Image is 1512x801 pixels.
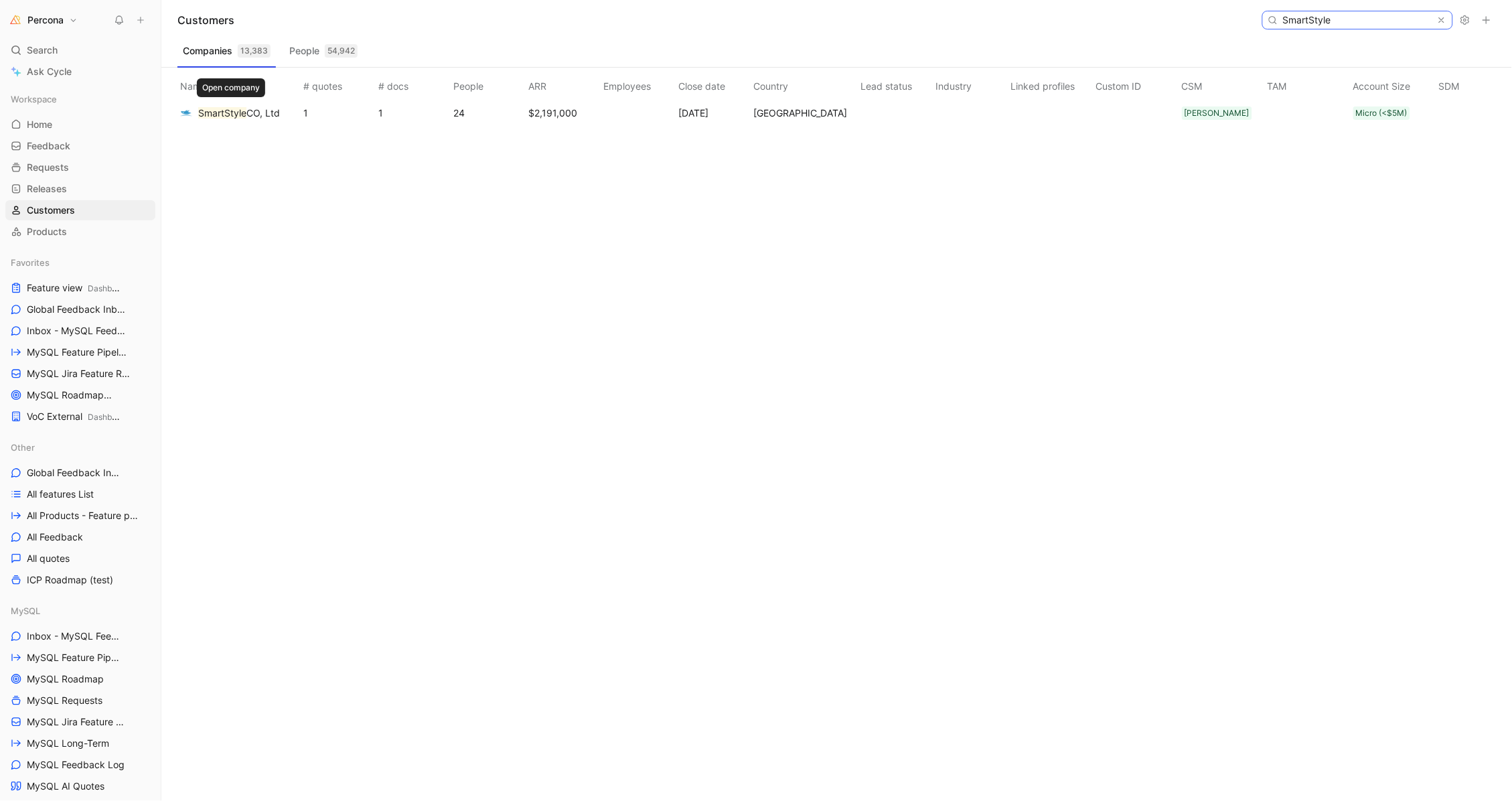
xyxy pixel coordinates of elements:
th: ARR [526,68,601,100]
span: MySQL Feedback Log [27,758,125,772]
th: # docs [376,68,451,100]
span: VoC External [27,410,123,424]
th: Custom ID [1093,68,1179,100]
span: CO, Ltd [246,107,280,119]
a: All features List [5,484,155,504]
td: 1 [301,100,376,127]
div: Search [5,40,155,60]
a: Inbox - MySQL Feedback [5,321,155,341]
span: MySQL Roadmap [27,388,124,403]
td: [GEOGRAPHIC_DATA] [751,100,858,127]
button: View actions [137,530,150,544]
div: OtherGlobal Feedback InboxAll features ListAll Products - Feature pipelineAll FeedbackAll quotesI... [5,437,155,590]
button: View actions [141,630,154,643]
td: 24 [451,100,526,127]
button: View actions [139,509,152,522]
button: View actions [139,281,153,295]
div: Favorites [5,252,155,273]
button: View actions [145,324,159,338]
span: ICP Roadmap (test) [27,573,113,587]
a: MySQL Feature Pipeline [5,342,155,362]
button: View actions [147,367,161,380]
img: logo [179,106,193,120]
span: Requests [27,161,69,174]
button: View actions [137,694,150,707]
h1: Percona [27,14,64,26]
span: Ask Cycle [27,64,72,80]
div: 54,942 [325,44,358,58]
span: MySQL AI Quotes [27,780,104,793]
a: MySQL Roadmap [5,669,155,689]
span: All Feedback [27,530,83,544]
th: Employees [601,68,676,100]
span: MySQL Feature Pipeline [27,651,123,664]
button: PerconaPercona [5,11,81,29]
a: Releases [5,179,155,199]
span: Inbox - MySQL Feedback [27,630,125,643]
th: Close date [676,68,751,100]
div: Other [5,437,155,457]
span: Name [175,80,212,92]
span: Feedback [27,139,70,153]
a: MySQL Long-Term [5,733,155,753]
td: 1 [376,100,451,127]
button: View actions [137,488,150,501]
a: Customers [5,200,155,220]
span: MySQL Roadmap [27,672,104,686]
th: CSM [1179,68,1265,100]
th: People [451,68,526,100]
span: Inbox - MySQL Feedback [27,324,129,338]
a: All Feedback [5,527,155,547]
button: View actions [138,466,151,480]
button: View actions [137,737,150,750]
a: Products [5,222,155,242]
div: Micro (<$5M) [1356,106,1408,120]
span: Dashboards [88,283,133,293]
th: # quotes [301,68,376,100]
td: $2,191,000 [526,100,601,127]
div: Workspace [5,89,155,109]
span: Favorites [11,256,50,269]
button: View actions [145,346,158,359]
a: MySQL Feedback Log [5,755,155,775]
button: View actions [143,715,157,729]
span: Global Feedback Inbox [27,303,127,317]
span: Global Feedback Inbox [27,466,122,480]
a: ICP Roadmap (test) [5,570,155,590]
button: View actions [140,388,153,402]
a: MySQL RoadmapMySQL [5,385,155,405]
span: MySQL Jira Feature Requests [27,367,131,381]
div: Open company [197,78,265,97]
span: Search [27,42,58,58]
a: Home [5,115,155,135]
img: Percona [9,13,22,27]
button: People [284,40,363,62]
a: MySQL Feature Pipeline [5,648,155,668]
span: Products [27,225,67,238]
button: View actions [137,780,150,793]
th: Linked profiles [1008,68,1093,100]
a: Ask Cycle [5,62,155,82]
span: MySQL Requests [27,694,102,707]
th: Country [751,68,858,100]
a: Global Feedback Inbox [5,463,155,483]
span: MySQL [11,604,40,617]
mark: SmartStyle [198,107,246,119]
span: Other [11,441,35,454]
h1: Customers [177,12,234,28]
th: Industry [933,68,1008,100]
span: Workspace [11,92,57,106]
a: Global Feedback Inbox [5,299,155,319]
button: View actions [137,672,150,686]
button: View actions [137,573,150,587]
a: Feature viewDashboards [5,278,155,298]
a: Feedback [5,136,155,156]
span: All quotes [27,552,70,565]
div: 13,383 [238,44,271,58]
td: [DATE] [676,100,751,127]
div: MySQL [5,601,155,621]
span: All Products - Feature pipeline [27,509,139,522]
th: TAM [1265,68,1351,100]
a: MySQL Jira Feature Requests [5,712,155,732]
span: Feature view [27,281,123,295]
